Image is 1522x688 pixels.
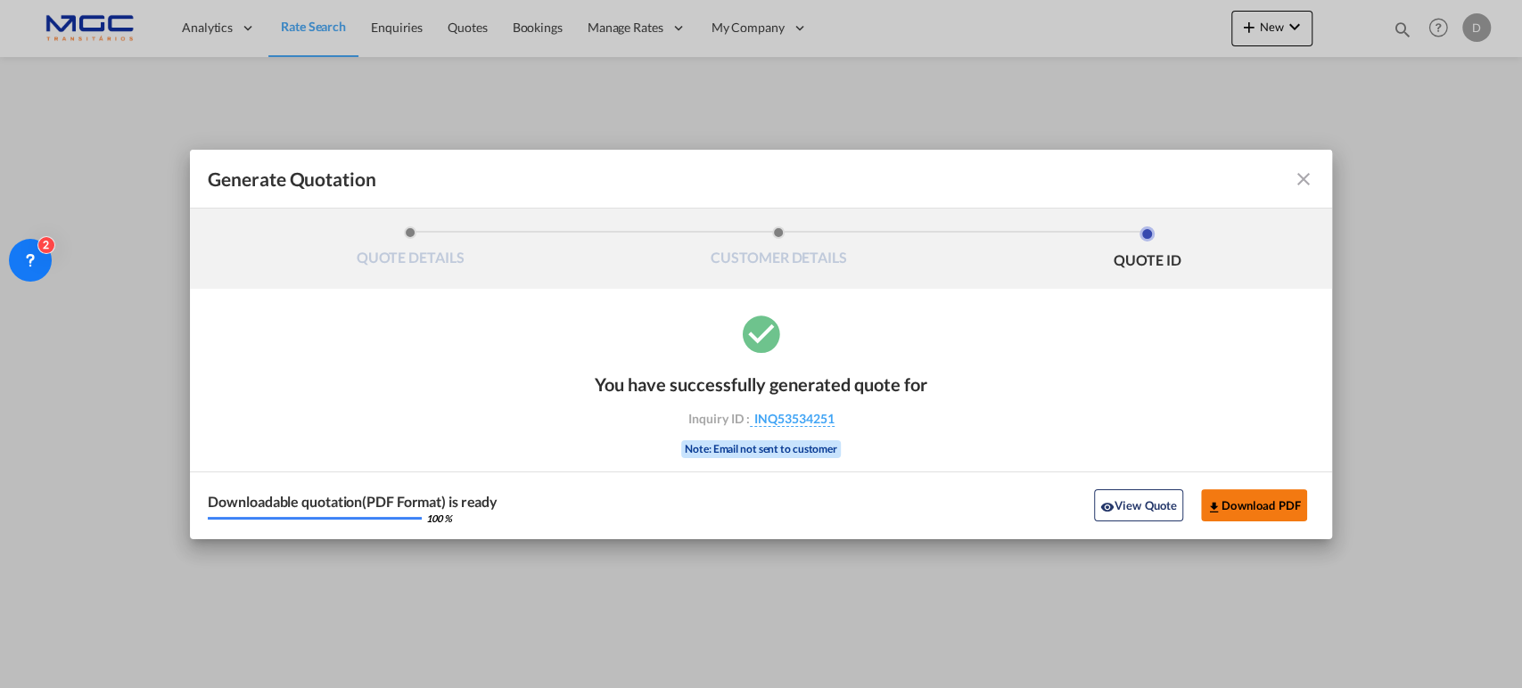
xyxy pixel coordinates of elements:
div: Downloadable quotation(PDF Format) is ready [208,495,498,509]
li: CUSTOMER DETAILS [595,226,963,274]
button: icon-eyeView Quote [1094,489,1183,521]
div: Inquiry ID : [658,411,865,427]
md-icon: icon-download [1207,500,1222,514]
li: QUOTE ID [963,226,1331,274]
span: INQ53534251 [750,411,835,427]
span: Generate Quotation [208,168,375,191]
button: Download PDF [1201,489,1307,521]
md-dialog: Generate QuotationQUOTE ... [190,150,1331,539]
li: QUOTE DETAILS [226,226,594,274]
md-icon: icon-close fg-AAA8AD cursor m-0 [1293,168,1314,190]
div: Note: Email not sent to customer [681,440,841,458]
md-icon: icon-eye [1100,500,1115,514]
div: 100 % [426,513,452,523]
md-icon: icon-checkbox-marked-circle [739,311,784,356]
div: You have successfully generated quote for [595,373,927,395]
